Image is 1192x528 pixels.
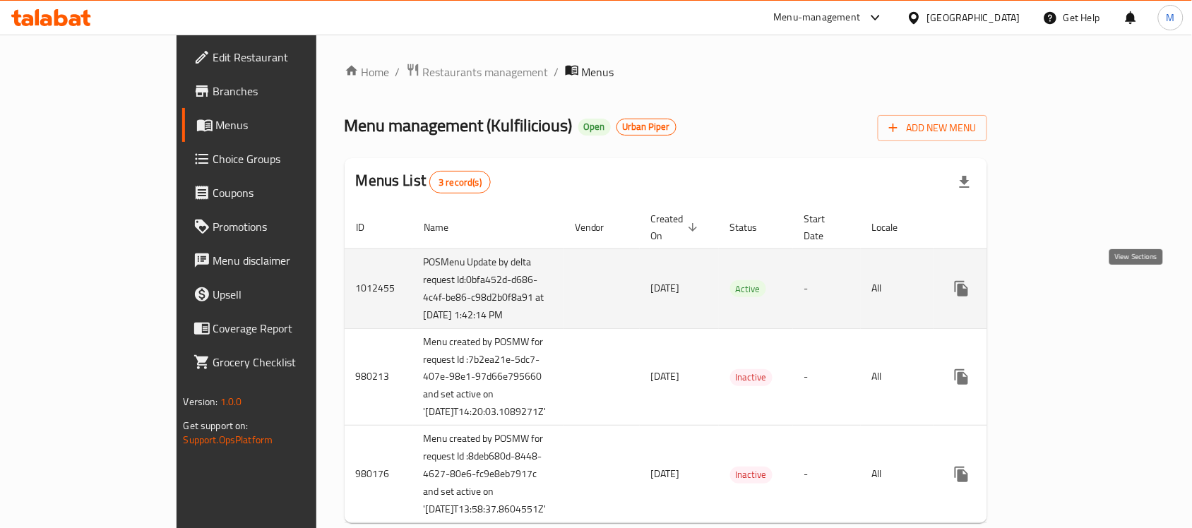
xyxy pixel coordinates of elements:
[213,49,364,66] span: Edit Restaurant
[345,109,573,141] span: Menu management ( Kulfilicious )
[730,280,766,297] div: Active
[730,281,766,297] span: Active
[345,206,1092,524] table: enhanced table
[617,121,676,133] span: Urban Piper
[793,328,861,426] td: -
[945,272,979,306] button: more
[578,121,611,133] span: Open
[651,367,680,385] span: [DATE]
[889,119,976,137] span: Add New Menu
[554,64,559,80] li: /
[730,467,773,483] span: Inactive
[182,277,376,311] a: Upsell
[945,457,979,491] button: more
[578,119,611,136] div: Open
[651,279,680,297] span: [DATE]
[430,176,490,189] span: 3 record(s)
[412,248,564,328] td: POSMenu Update by delta request Id:0bfa452d-d686-4c4f-be86-c98d2b0f8a91 at [DATE] 1:42:14 PM
[651,464,680,483] span: [DATE]
[356,219,383,236] span: ID
[793,426,861,523] td: -
[872,219,917,236] span: Locale
[213,184,364,201] span: Coupons
[927,10,1020,25] div: [GEOGRAPHIC_DATA]
[213,354,364,371] span: Grocery Checklist
[948,165,982,199] div: Export file
[395,64,400,80] li: /
[182,210,376,244] a: Promotions
[184,431,273,449] a: Support.OpsPlatform
[1167,10,1175,25] span: M
[861,248,934,328] td: All
[216,116,364,133] span: Menus
[730,219,776,236] span: Status
[979,360,1013,394] button: Change Status
[730,467,773,484] div: Inactive
[945,360,979,394] button: more
[345,248,412,328] td: 1012455
[182,311,376,345] a: Coverage Report
[213,286,364,303] span: Upsell
[184,392,218,411] span: Version:
[412,426,564,523] td: Menu created by POSMW for request Id :8deb680d-8448-4627-80e6-fc9e8eb7917c and set active on '[DA...
[730,369,773,385] span: Inactive
[861,426,934,523] td: All
[356,170,491,193] h2: Menus List
[979,457,1013,491] button: Change Status
[804,210,844,244] span: Start Date
[182,244,376,277] a: Menu disclaimer
[878,115,987,141] button: Add New Menu
[412,328,564,426] td: Menu created by POSMW for request Id :7b2ea21e-5dc7-407e-98e1-97d66e795660 and set active on '[DA...
[213,320,364,337] span: Coverage Report
[213,150,364,167] span: Choice Groups
[213,83,364,100] span: Branches
[575,219,623,236] span: Vendor
[582,64,614,80] span: Menus
[423,64,549,80] span: Restaurants management
[345,63,988,81] nav: breadcrumb
[182,40,376,74] a: Edit Restaurant
[220,392,242,411] span: 1.0.0
[406,63,549,81] a: Restaurants management
[345,328,412,426] td: 980213
[424,219,467,236] span: Name
[182,142,376,176] a: Choice Groups
[774,9,861,26] div: Menu-management
[429,171,491,193] div: Total records count
[184,416,249,435] span: Get support on:
[651,210,702,244] span: Created On
[182,74,376,108] a: Branches
[182,345,376,379] a: Grocery Checklist
[213,218,364,235] span: Promotions
[182,108,376,142] a: Menus
[861,328,934,426] td: All
[730,369,773,386] div: Inactive
[213,252,364,269] span: Menu disclaimer
[345,426,412,523] td: 980176
[793,248,861,328] td: -
[182,176,376,210] a: Coupons
[934,206,1092,249] th: Actions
